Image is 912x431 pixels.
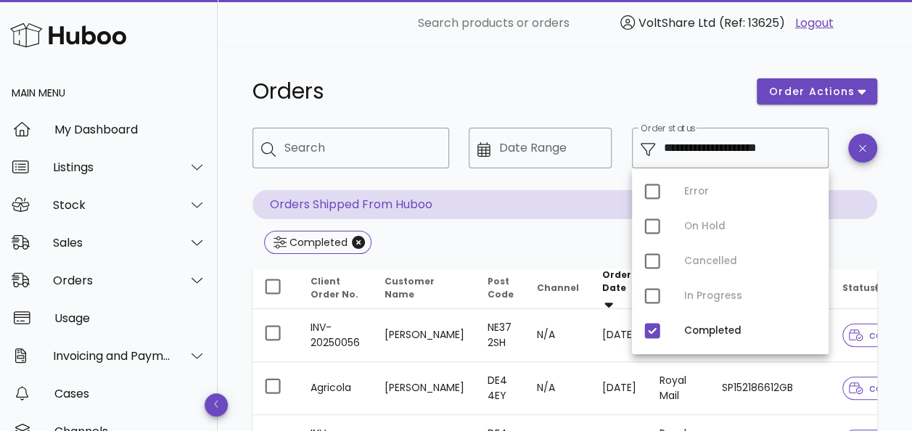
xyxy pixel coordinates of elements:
span: VoltShare Ltd [638,15,715,31]
span: order actions [768,84,855,99]
button: order actions [757,78,877,104]
div: Stock [53,198,171,212]
span: Status [842,282,886,294]
td: SP152186612GB [710,362,831,415]
td: [PERSON_NAME] [373,362,476,415]
td: INV-20250056 [299,309,373,362]
span: Client Order No. [311,275,358,300]
div: Completed [287,235,348,250]
button: Close [352,236,365,249]
td: [PERSON_NAME] [373,309,476,362]
th: Order Date: Sorted descending. Activate to remove sorting. [591,268,648,309]
span: Order Date [602,268,631,294]
div: Usage [54,311,206,325]
div: Listings [53,160,171,174]
div: Cases [54,387,206,401]
td: [DATE] [591,309,648,362]
label: Order status [641,123,695,134]
span: Post Code [488,275,514,300]
div: Sales [53,236,171,250]
td: DE4 4EY [476,362,525,415]
div: My Dashboard [54,123,206,136]
th: Customer Name [373,268,476,309]
a: Logout [795,15,834,32]
td: [DATE] [591,362,648,415]
td: NE37 2SH [476,309,525,362]
div: Orders [53,274,171,287]
td: N/A [525,309,591,362]
h1: Orders [252,78,739,104]
th: Channel [525,268,591,309]
th: Client Order No. [299,268,373,309]
td: Agricola [299,362,373,415]
span: Channel [537,282,579,294]
span: (Ref: 13625) [719,15,785,31]
p: Orders Shipped From Huboo [252,190,877,219]
div: Invoicing and Payments [53,349,171,363]
td: Royal Mail [648,362,710,415]
td: N/A [525,362,591,415]
span: Customer Name [385,275,435,300]
div: Completed [684,325,817,337]
th: Post Code [476,268,525,309]
img: Huboo Logo [10,20,126,51]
